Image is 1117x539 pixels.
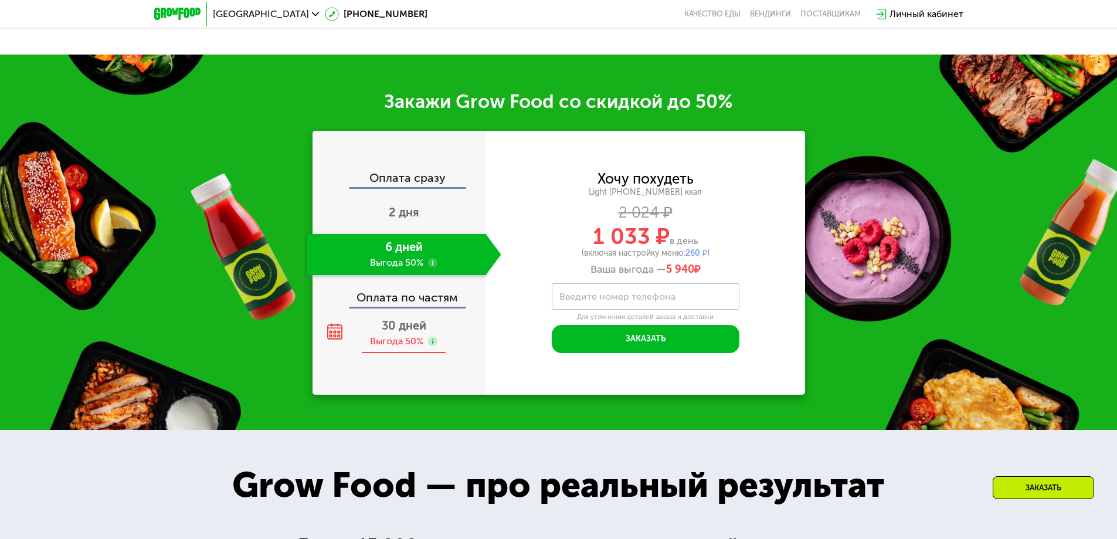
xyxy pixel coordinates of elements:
[597,172,694,185] div: Хочу похудеть
[993,476,1094,499] div: Заказать
[889,7,963,21] div: Личный кабинет
[559,293,675,300] label: Введите номер телефона
[206,459,910,511] div: Grow Food — про реальный результат
[552,313,739,322] div: Для уточнения деталей заказа и доставки
[666,263,694,276] span: 5 940
[486,187,805,198] div: Light [PHONE_NUMBER] ккал
[486,249,805,257] div: (включая настройку меню: )
[593,223,670,250] span: 1 033 ₽
[684,9,741,19] a: Качество еды
[314,172,486,187] div: Оплата сразу
[666,263,701,276] span: ₽
[213,9,309,19] span: [GEOGRAPHIC_DATA]
[486,206,805,219] div: 2 024 ₽
[670,235,698,246] span: в день
[685,248,707,258] span: 260 ₽
[552,325,739,353] button: Заказать
[325,7,427,21] a: [PHONE_NUMBER]
[389,205,419,219] span: 2 дня
[750,9,791,19] a: Вендинги
[800,9,861,19] div: поставщикам
[370,335,423,348] div: Выгода 50%
[382,318,426,333] span: 30 дней
[486,263,805,276] div: Ваша выгода —
[314,280,486,307] div: Оплата по частям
